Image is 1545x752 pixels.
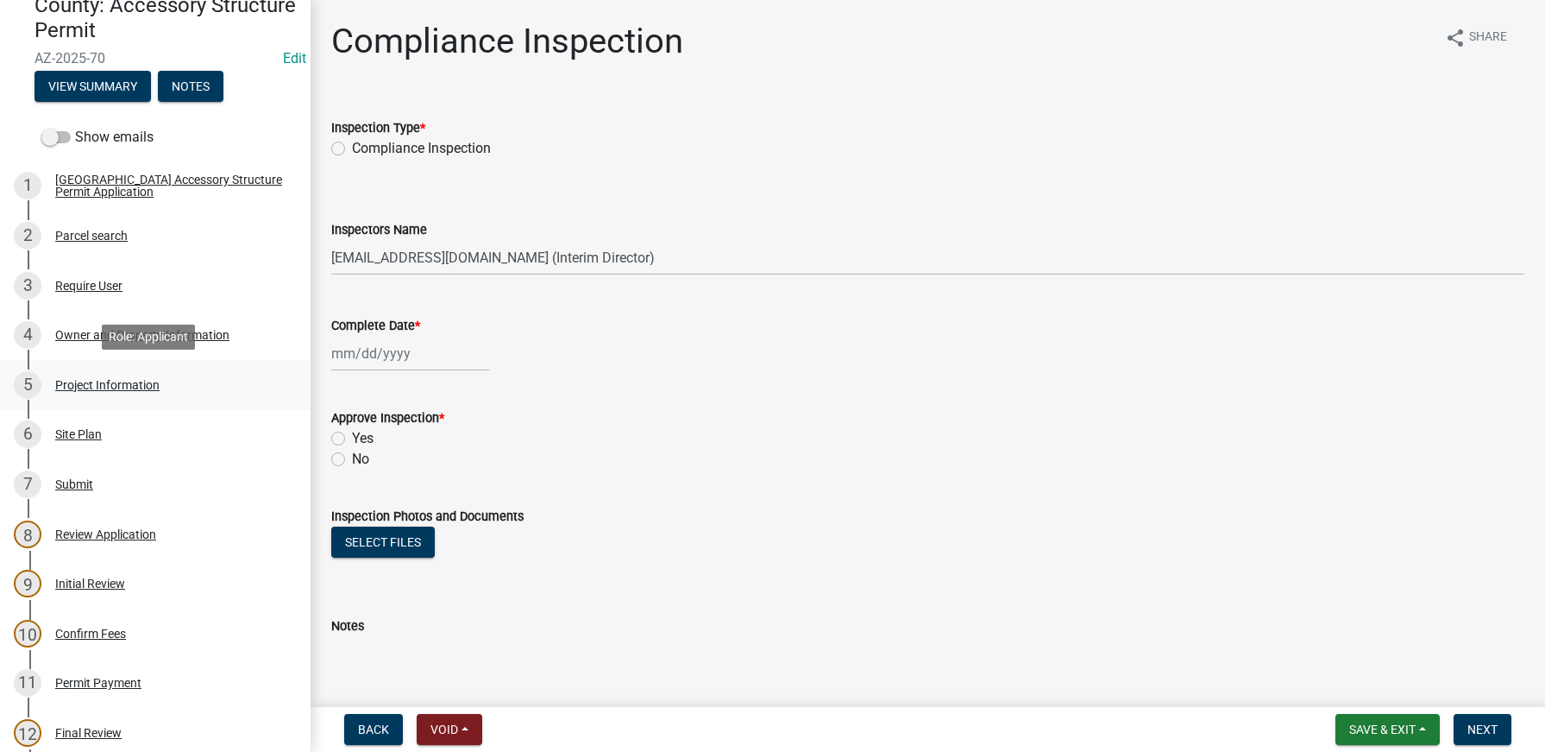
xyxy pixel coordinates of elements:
[1454,714,1511,745] button: Next
[331,621,364,633] label: Notes
[14,669,41,697] div: 11
[14,222,41,250] div: 2
[430,723,458,736] span: Void
[55,677,141,689] div: Permit Payment
[352,428,374,449] label: Yes
[102,325,195,350] div: Role: Applicant
[1469,28,1507,48] span: Share
[283,50,306,66] a: Edit
[14,272,41,300] div: 3
[1335,714,1440,745] button: Save & Exit
[14,521,41,548] div: 8
[1431,21,1521,54] button: shareShare
[331,413,444,425] label: Approve Inspection
[55,379,160,391] div: Project Information
[331,527,435,558] button: Select files
[14,172,41,199] div: 1
[55,578,125,590] div: Initial Review
[55,478,93,490] div: Submit
[331,511,524,523] label: Inspection Photos and Documents
[35,80,151,94] wm-modal-confirm: Summary
[417,714,482,745] button: Void
[35,50,276,66] span: AZ-2025-70
[158,71,223,102] button: Notes
[283,50,306,66] wm-modal-confirm: Edit Application Number
[14,371,41,399] div: 5
[55,280,122,292] div: Require User
[1349,723,1416,736] span: Save & Exit
[14,570,41,597] div: 9
[352,138,491,159] label: Compliance Inspection
[55,727,122,739] div: Final Review
[35,71,151,102] button: View Summary
[331,336,489,371] input: mm/dd/yyyy
[55,428,102,440] div: Site Plan
[14,719,41,747] div: 12
[14,620,41,648] div: 10
[358,723,389,736] span: Back
[55,528,156,540] div: Review Application
[41,127,154,148] label: Show emails
[55,628,126,640] div: Confirm Fees
[55,174,283,198] div: [GEOGRAPHIC_DATA] Accessory Structure Permit Application
[55,230,128,242] div: Parcel search
[1445,28,1466,48] i: share
[55,329,229,341] div: Owner and Property Information
[331,320,420,332] label: Complete Date
[331,224,427,237] label: Inspectors Name
[158,80,223,94] wm-modal-confirm: Notes
[331,123,425,135] label: Inspection Type
[352,449,369,470] label: No
[14,420,41,448] div: 6
[14,471,41,498] div: 7
[331,21,683,62] h1: Compliance Inspection
[14,321,41,349] div: 4
[1467,723,1498,736] span: Next
[344,714,403,745] button: Back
